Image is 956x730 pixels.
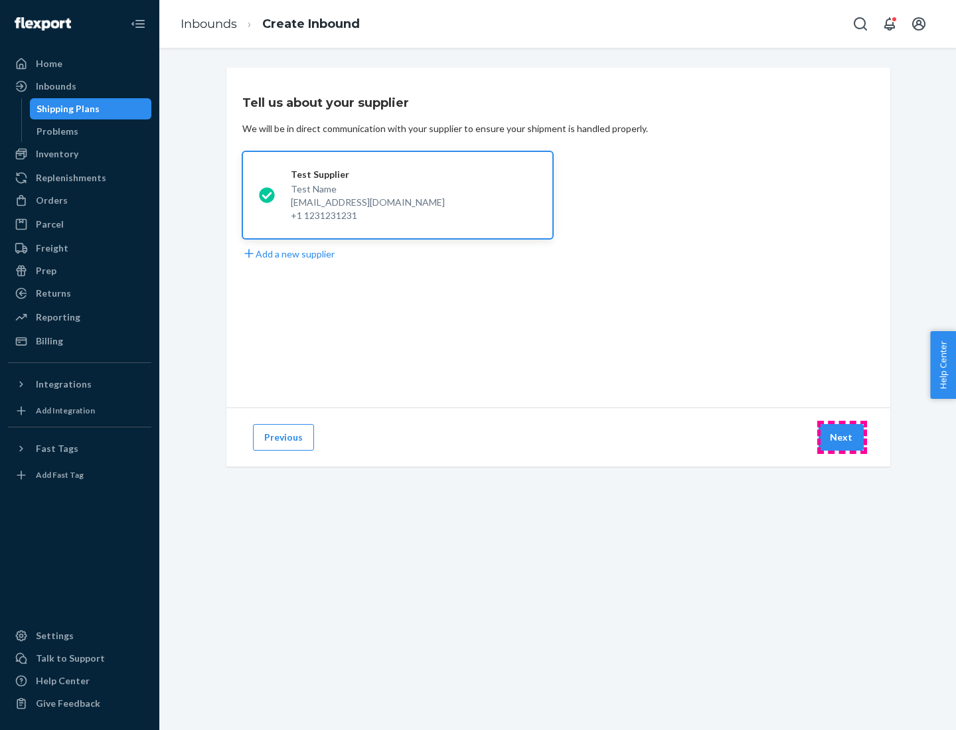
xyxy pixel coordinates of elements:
a: Returns [8,283,151,304]
div: Settings [36,629,74,642]
div: Inbounds [36,80,76,93]
a: Add Integration [8,400,151,421]
ol: breadcrumbs [170,5,370,44]
a: Inbounds [181,17,237,31]
a: Help Center [8,670,151,692]
button: Previous [253,424,314,451]
a: Home [8,53,151,74]
button: Help Center [930,331,956,399]
a: Prep [8,260,151,281]
a: Shipping Plans [30,98,152,119]
div: Shipping Plans [37,102,100,115]
div: Billing [36,334,63,348]
a: Billing [8,330,151,352]
button: Add a new supplier [242,247,335,261]
button: Open account menu [906,11,932,37]
div: Prep [36,264,56,277]
a: Create Inbound [262,17,360,31]
button: Give Feedback [8,693,151,714]
a: Orders [8,190,151,211]
div: Add Fast Tag [36,469,84,480]
button: Open Search Box [847,11,874,37]
img: Flexport logo [15,17,71,31]
div: Fast Tags [36,442,78,455]
div: Replenishments [36,171,106,184]
div: Help Center [36,674,90,688]
a: Talk to Support [8,648,151,669]
a: Freight [8,238,151,259]
button: Open notifications [876,11,903,37]
a: Inbounds [8,76,151,97]
h3: Tell us about your supplier [242,94,409,111]
div: Talk to Support [36,652,105,665]
div: Integrations [36,378,92,391]
a: Add Fast Tag [8,465,151,486]
div: Returns [36,287,71,300]
div: Give Feedback [36,697,100,710]
div: Reporting [36,311,80,324]
div: Freight [36,242,68,255]
div: Add Integration [36,405,95,416]
a: Parcel [8,214,151,235]
a: Problems [30,121,152,142]
a: Reporting [8,307,151,328]
div: Home [36,57,62,70]
button: Fast Tags [8,438,151,459]
a: Inventory [8,143,151,165]
button: Next [819,424,864,451]
div: Parcel [36,218,64,231]
div: Inventory [36,147,78,161]
a: Replenishments [8,167,151,188]
a: Settings [8,625,151,646]
button: Integrations [8,374,151,395]
div: Problems [37,125,78,138]
button: Close Navigation [125,11,151,37]
div: Orders [36,194,68,207]
div: We will be in direct communication with your supplier to ensure your shipment is handled properly. [242,122,648,135]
